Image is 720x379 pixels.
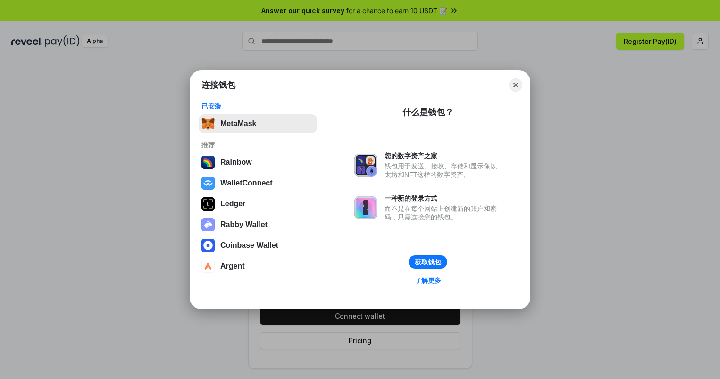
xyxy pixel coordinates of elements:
button: Ledger [199,194,317,213]
button: Rainbow [199,153,317,172]
div: 什么是钱包？ [402,107,453,118]
div: Rabby Wallet [220,220,268,229]
img: svg+xml,%3Csvg%20xmlns%3D%22http%3A%2F%2Fwww.w3.org%2F2000%2Fsvg%22%20fill%3D%22none%22%20viewBox... [201,218,215,231]
img: svg+xml,%3Csvg%20width%3D%22120%22%20height%3D%22120%22%20viewBox%3D%220%200%20120%20120%22%20fil... [201,156,215,169]
div: MetaMask [220,119,256,128]
button: 获取钱包 [409,255,447,269]
div: 而不是在每个网站上创建新的账户和密码，只需连接您的钱包。 [385,204,502,221]
div: 一种新的登录方式 [385,194,502,202]
img: svg+xml,%3Csvg%20xmlns%3D%22http%3A%2F%2Fwww.w3.org%2F2000%2Fsvg%22%20fill%3D%22none%22%20viewBox... [354,196,377,219]
div: 了解更多 [415,276,441,285]
div: 您的数字资产之家 [385,152,502,160]
img: svg+xml,%3Csvg%20width%3D%2228%22%20height%3D%2228%22%20viewBox%3D%220%200%2028%2028%22%20fill%3D... [201,239,215,252]
img: svg+xml,%3Csvg%20width%3D%2228%22%20height%3D%2228%22%20viewBox%3D%220%200%2028%2028%22%20fill%3D... [201,260,215,273]
div: Rainbow [220,158,252,167]
img: svg+xml,%3Csvg%20xmlns%3D%22http%3A%2F%2Fwww.w3.org%2F2000%2Fsvg%22%20fill%3D%22none%22%20viewBox... [354,154,377,177]
button: Rabby Wallet [199,215,317,234]
h1: 连接钱包 [201,79,235,91]
div: 获取钱包 [415,258,441,266]
div: 推荐 [201,141,314,149]
div: 钱包用于发送、接收、存储和显示像以太坊和NFT这样的数字资产。 [385,162,502,179]
img: svg+xml,%3Csvg%20fill%3D%22none%22%20height%3D%2233%22%20viewBox%3D%220%200%2035%2033%22%20width%... [201,117,215,130]
a: 了解更多 [409,274,447,286]
button: MetaMask [199,114,317,133]
img: svg+xml,%3Csvg%20width%3D%2228%22%20height%3D%2228%22%20viewBox%3D%220%200%2028%2028%22%20fill%3D... [201,177,215,190]
div: Argent [220,262,245,270]
div: WalletConnect [220,179,273,187]
div: Coinbase Wallet [220,241,278,250]
button: Close [509,78,522,92]
button: Argent [199,257,317,276]
button: Coinbase Wallet [199,236,317,255]
div: 已安装 [201,102,314,110]
button: WalletConnect [199,174,317,193]
div: Ledger [220,200,245,208]
img: svg+xml,%3Csvg%20xmlns%3D%22http%3A%2F%2Fwww.w3.org%2F2000%2Fsvg%22%20width%3D%2228%22%20height%3... [201,197,215,211]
